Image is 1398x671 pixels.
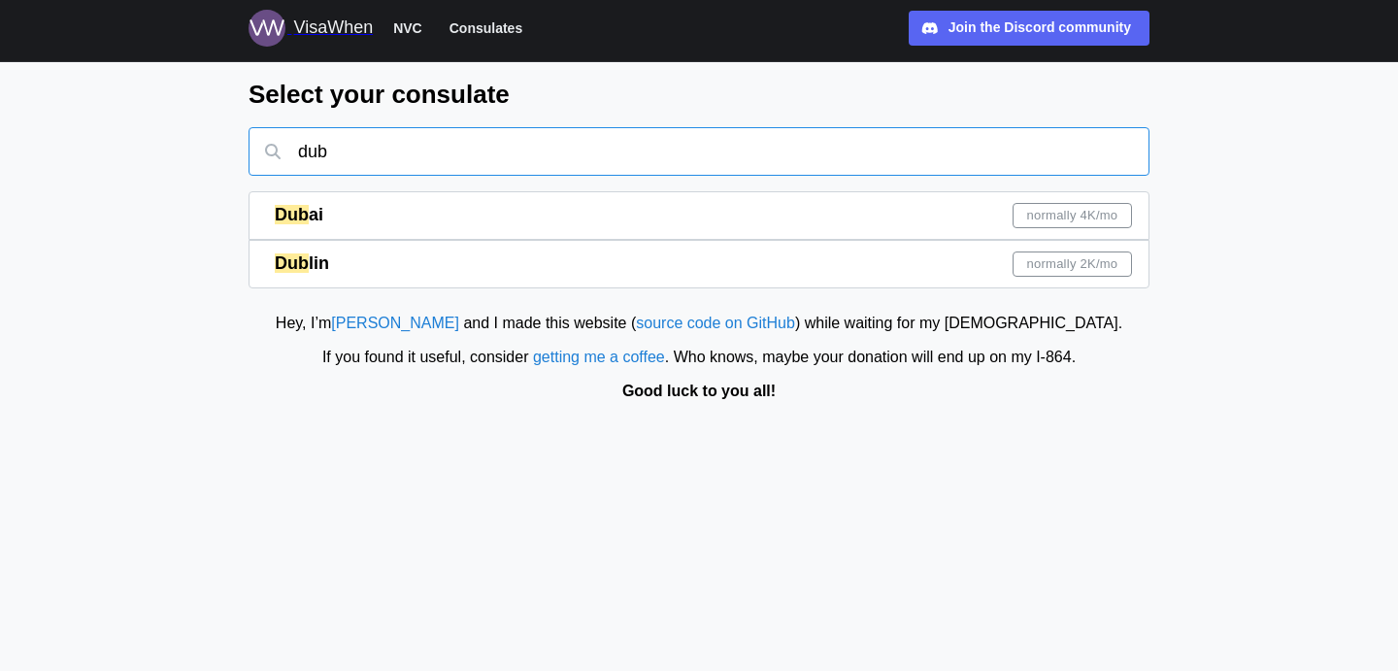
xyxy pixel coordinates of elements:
[636,315,795,331] a: source code on GitHub
[249,240,1149,288] a: Dublinnormally 2K/mo
[249,10,373,47] a: Logo for VisaWhen VisaWhen
[909,11,1149,46] a: Join the Discord community
[331,315,459,331] a: [PERSON_NAME]
[1027,204,1118,227] span: normally 4K /mo
[249,127,1149,176] input: Atlantis
[441,16,531,41] button: Consulates
[275,205,309,224] mark: Dub
[10,346,1388,370] div: If you found it useful, consider . Who knows, maybe your donation will end up on my I‑864.
[949,17,1131,39] div: Join the Discord community
[10,312,1388,336] div: Hey, I’m and I made this website ( ) while waiting for my [DEMOGRAPHIC_DATA].
[1027,252,1118,276] span: normally 2K /mo
[10,380,1388,404] div: Good luck to you all!
[449,17,522,40] span: Consulates
[275,253,309,273] mark: Dub
[393,17,422,40] span: NVC
[384,16,431,41] button: NVC
[309,253,329,273] span: lin
[249,10,285,47] img: Logo for VisaWhen
[309,205,323,224] span: ai
[249,78,1149,112] h2: Select your consulate
[249,191,1149,240] a: Dubainormally 4K/mo
[293,15,373,42] div: VisaWhen
[533,349,665,365] a: getting me a coffee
